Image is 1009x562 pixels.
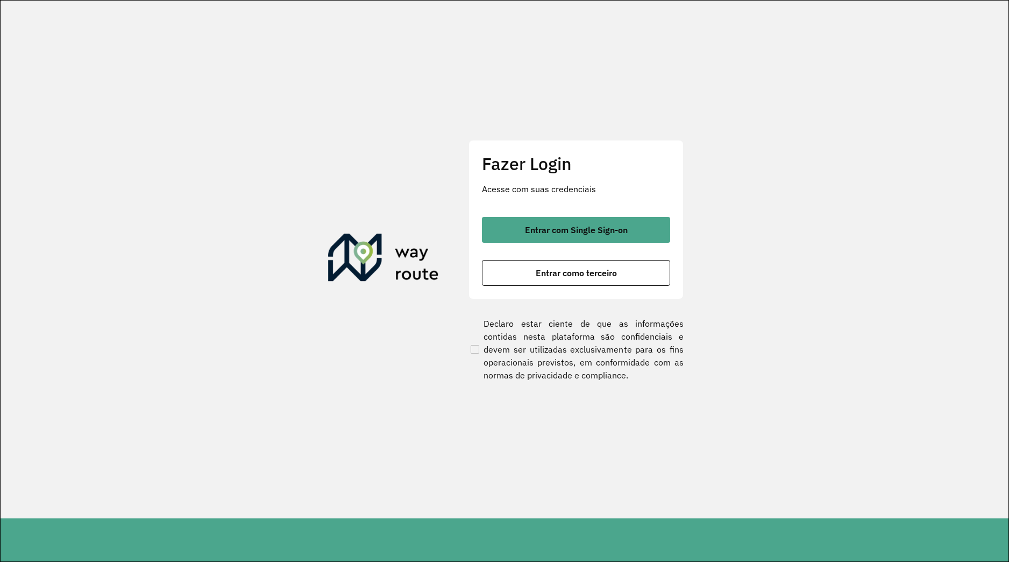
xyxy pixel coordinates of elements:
label: Declaro estar ciente de que as informações contidas nesta plataforma são confidenciais e devem se... [468,317,684,382]
span: Entrar como terceiro [536,269,617,277]
img: Roteirizador AmbevTech [328,234,439,285]
span: Entrar com Single Sign-on [525,226,628,234]
button: button [482,260,670,286]
h2: Fazer Login [482,153,670,174]
button: button [482,217,670,243]
p: Acesse com suas credenciais [482,182,670,195]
